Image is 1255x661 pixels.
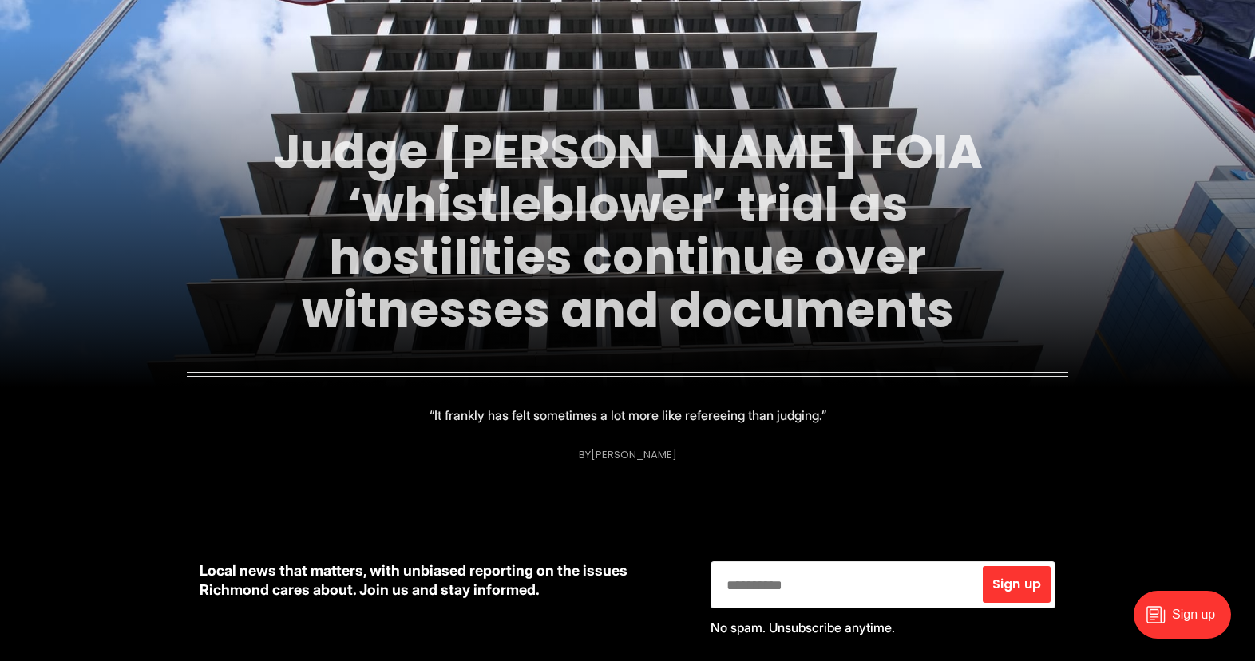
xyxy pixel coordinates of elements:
p: Local news that matters, with unbiased reporting on the issues Richmond cares about. Join us and ... [200,561,685,600]
span: No spam. Unsubscribe anytime. [711,619,895,635]
a: [PERSON_NAME] [591,447,677,462]
a: Judge [PERSON_NAME] FOIA ‘whistleblower’ trial as hostilities continue over witnesses and documents [273,118,983,343]
iframe: portal-trigger [1120,583,1255,661]
button: Sign up [983,566,1051,603]
div: By [579,449,677,461]
span: Sign up [992,578,1041,591]
p: “It frankly has felt sometimes a lot more like refereeing than judging.” [430,404,826,426]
